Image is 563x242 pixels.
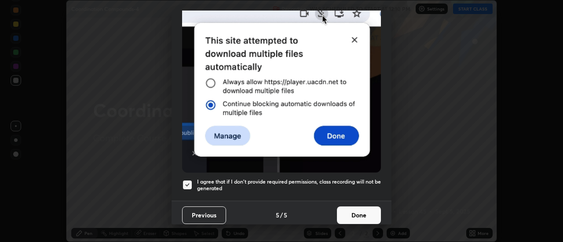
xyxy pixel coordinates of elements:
h4: 5 [284,210,287,220]
button: Done [337,206,381,224]
h4: / [280,210,283,220]
h5: I agree that if I don't provide required permissions, class recording will not be generated [197,178,381,192]
h4: 5 [276,210,279,220]
button: Previous [182,206,226,224]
